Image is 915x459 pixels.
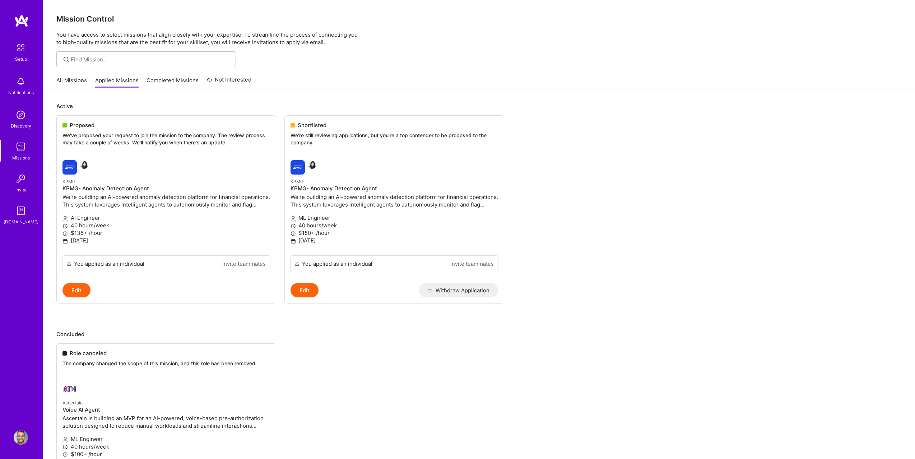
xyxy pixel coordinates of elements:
a: Applied Missions [95,76,139,88]
img: discovery [14,108,28,122]
p: You have access to select missions that align closely with your expertise. To streamline the proc... [56,31,902,46]
img: teamwork [14,140,28,154]
p: 40 hours/week [62,222,270,229]
small: KPMG [291,179,303,184]
i: icon Calendar [291,238,296,244]
p: We're building an AI-powered anomaly detection platform for financial operations. This system lev... [62,193,270,208]
i: icon MoneyGray [291,231,296,236]
div: [DOMAIN_NAME] [4,218,38,226]
a: Completed Missions [147,76,199,88]
input: Find Mission... [71,56,231,63]
span: Proposed [70,121,94,129]
a: Not Interested [207,75,252,88]
a: User Avatar [12,430,30,445]
small: KPMG [62,179,75,184]
img: KPMG company logo [291,160,305,175]
img: Carleen Pan [308,160,316,169]
i: icon Applicant [291,216,296,221]
img: Carleen Pan [80,160,88,169]
a: KPMG company logoCarleen PanKPMGKPMG- Anomaly Detection AgentWe're building an AI-powered anomaly... [285,154,504,255]
p: ML Engineer [291,214,498,222]
div: Setup [15,55,27,63]
img: KPMG company logo [62,160,77,175]
img: logo [14,14,29,27]
button: Edit [291,283,319,297]
p: [DATE] [62,237,270,244]
div: Invite [15,186,27,194]
a: All Missions [56,76,87,88]
i: icon Clock [291,223,296,229]
img: User Avatar [14,430,28,445]
p: We've proposed your request to join the mission to the company. The review process may take a cou... [62,132,270,146]
div: Discovery [11,122,31,130]
img: Invite [14,172,28,186]
div: Missions [12,154,30,162]
a: Invite teammates [222,260,266,268]
div: Notifications [8,89,34,96]
i: icon Clock [62,223,68,229]
img: setup [13,40,28,55]
p: 40 hours/week [291,222,498,229]
i: icon Calendar [62,238,68,244]
h4: KPMG- Anomaly Detection Agent [62,185,270,192]
p: Concluded [56,330,902,338]
p: AI Engineer [62,214,270,222]
img: guide book [14,204,28,218]
img: bell [14,74,28,89]
p: $135+ /hour [62,229,270,237]
button: Edit [62,283,90,297]
i: icon MoneyGray [62,231,68,236]
div: You applied as an individual [302,260,372,268]
p: $150+ /hour [291,229,498,237]
p: [DATE] [291,237,498,244]
h3: Mission Control [56,14,902,23]
p: We're building an AI-powered anomaly detection platform for financial operations. This system lev... [291,193,498,208]
i: icon SearchGrey [62,55,70,64]
button: Withdraw Application [419,283,498,297]
a: Invite teammates [450,260,494,268]
div: You applied as an individual [74,260,144,268]
span: Shortlisted [298,121,326,129]
p: We’re still reviewing applications, but you're a top contender to be proposed to the company. [291,132,498,146]
p: Active [56,102,902,110]
i: icon Applicant [62,216,68,221]
a: KPMG company logoCarleen PanKPMGKPMG- Anomaly Detection AgentWe're building an AI-powered anomaly... [57,154,276,255]
h4: KPMG- Anomaly Detection Agent [291,185,498,192]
